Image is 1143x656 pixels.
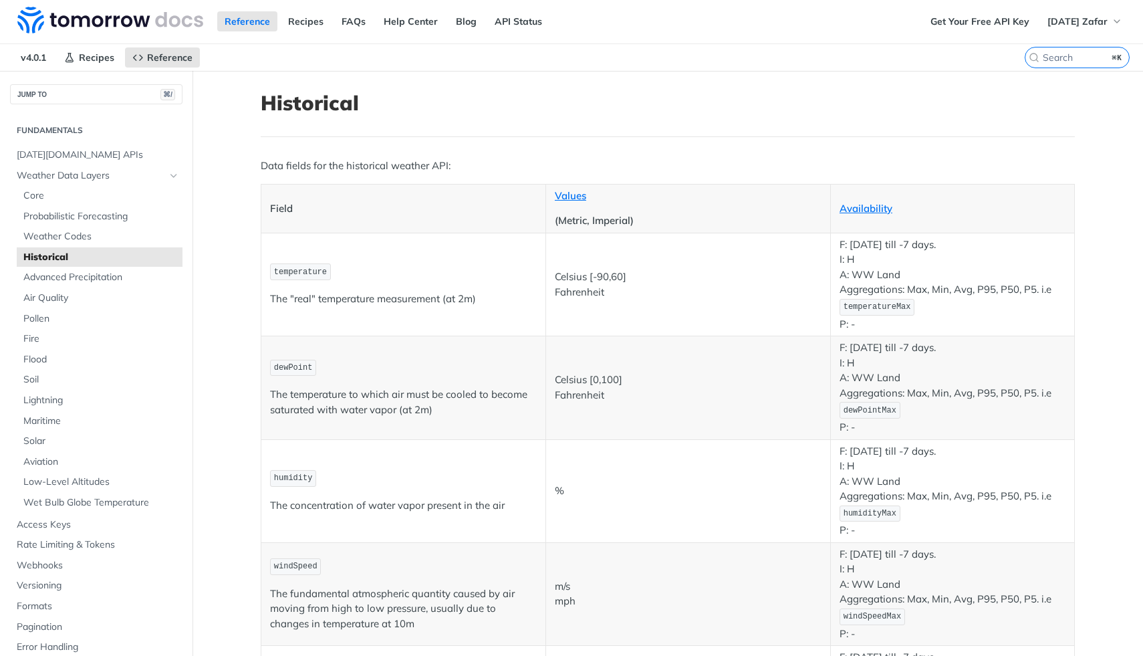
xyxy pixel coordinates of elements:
[555,213,821,229] p: (Metric, Imperial)
[555,483,821,499] p: %
[168,171,179,181] button: Hide subpages for Weather Data Layers
[487,11,549,31] a: API Status
[844,509,896,518] span: humidityMax
[17,493,182,513] a: Wet Bulb Globe Temperature
[10,535,182,555] a: Rate Limiting & Tokens
[17,370,182,390] a: Soil
[160,89,175,100] span: ⌘/
[17,431,182,451] a: Solar
[79,51,114,64] span: Recipes
[17,641,179,654] span: Error Handling
[147,51,193,64] span: Reference
[10,617,182,637] a: Pagination
[17,267,182,288] a: Advanced Precipitation
[844,406,896,415] span: dewPointMax
[57,47,122,68] a: Recipes
[217,11,277,31] a: Reference
[17,207,182,227] a: Probabilistic Forecasting
[1109,51,1126,64] kbd: ⌘K
[1047,15,1108,27] span: [DATE] Zafar
[17,186,182,206] a: Core
[23,332,179,346] span: Fire
[10,576,182,596] a: Versioning
[23,496,179,510] span: Wet Bulb Globe Temperature
[555,579,821,609] p: m/s mph
[274,473,313,483] span: humidity
[17,621,179,634] span: Pagination
[270,292,537,307] p: The "real" temperature measurement (at 2m)
[23,292,179,305] span: Air Quality
[270,201,537,217] p: Field
[17,559,179,572] span: Webhooks
[10,166,182,186] a: Weather Data LayersHide subpages for Weather Data Layers
[17,7,203,33] img: Tomorrow.io Weather API Docs
[555,189,586,202] a: Values
[270,498,537,514] p: The concentration of water vapor present in the air
[844,302,911,312] span: temperatureMax
[449,11,484,31] a: Blog
[376,11,445,31] a: Help Center
[23,353,179,366] span: Flood
[17,579,179,592] span: Versioning
[23,230,179,243] span: Weather Codes
[281,11,331,31] a: Recipes
[1040,11,1130,31] button: [DATE] Zafar
[23,271,179,284] span: Advanced Precipitation
[840,547,1065,641] p: F: [DATE] till -7 days. I: H A: WW Land Aggregations: Max, Min, Avg, P95, P50, P5. i.e P: -
[270,586,537,632] p: The fundamental atmospheric quantity caused by air moving from high to low pressure, usually due ...
[23,210,179,223] span: Probabilistic Forecasting
[17,472,182,492] a: Low-Level Altitudes
[23,189,179,203] span: Core
[17,247,182,267] a: Historical
[23,394,179,407] span: Lightning
[23,435,179,448] span: Solar
[334,11,373,31] a: FAQs
[17,309,182,329] a: Pollen
[10,596,182,617] a: Formats
[23,475,179,489] span: Low-Level Altitudes
[17,169,165,183] span: Weather Data Layers
[10,124,182,136] h2: Fundamentals
[555,372,821,403] p: Celsius [0,100] Fahrenheit
[17,288,182,308] a: Air Quality
[274,363,313,372] span: dewPoint
[23,415,179,428] span: Maritime
[23,312,179,326] span: Pollen
[23,251,179,264] span: Historical
[17,600,179,613] span: Formats
[125,47,200,68] a: Reference
[17,538,179,552] span: Rate Limiting & Tokens
[10,556,182,576] a: Webhooks
[923,11,1037,31] a: Get Your Free API Key
[840,340,1065,435] p: F: [DATE] till -7 days. I: H A: WW Land Aggregations: Max, Min, Avg, P95, P50, P5. i.e P: -
[17,518,179,532] span: Access Keys
[17,329,182,349] a: Fire
[270,387,537,417] p: The temperature to which air must be cooled to become saturated with water vapor (at 2m)
[17,452,182,472] a: Aviation
[23,373,179,387] span: Soil
[17,411,182,431] a: Maritime
[840,237,1065,332] p: F: [DATE] till -7 days. I: H A: WW Land Aggregations: Max, Min, Avg, P95, P50, P5. i.e P: -
[23,455,179,469] span: Aviation
[274,267,327,277] span: temperature
[261,158,1075,174] p: Data fields for the historical weather API:
[13,47,53,68] span: v4.0.1
[555,269,821,300] p: Celsius [-90,60] Fahrenheit
[840,444,1065,538] p: F: [DATE] till -7 days. I: H A: WW Land Aggregations: Max, Min, Avg, P95, P50, P5. i.e P: -
[17,227,182,247] a: Weather Codes
[17,391,182,411] a: Lightning
[1029,52,1039,63] svg: Search
[840,202,892,215] a: Availability
[17,148,179,162] span: [DATE][DOMAIN_NAME] APIs
[10,84,182,104] button: JUMP TO⌘/
[10,145,182,165] a: [DATE][DOMAIN_NAME] APIs
[844,612,901,621] span: windSpeedMax
[261,91,1075,115] h1: Historical
[17,350,182,370] a: Flood
[10,515,182,535] a: Access Keys
[274,562,317,571] span: windSpeed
